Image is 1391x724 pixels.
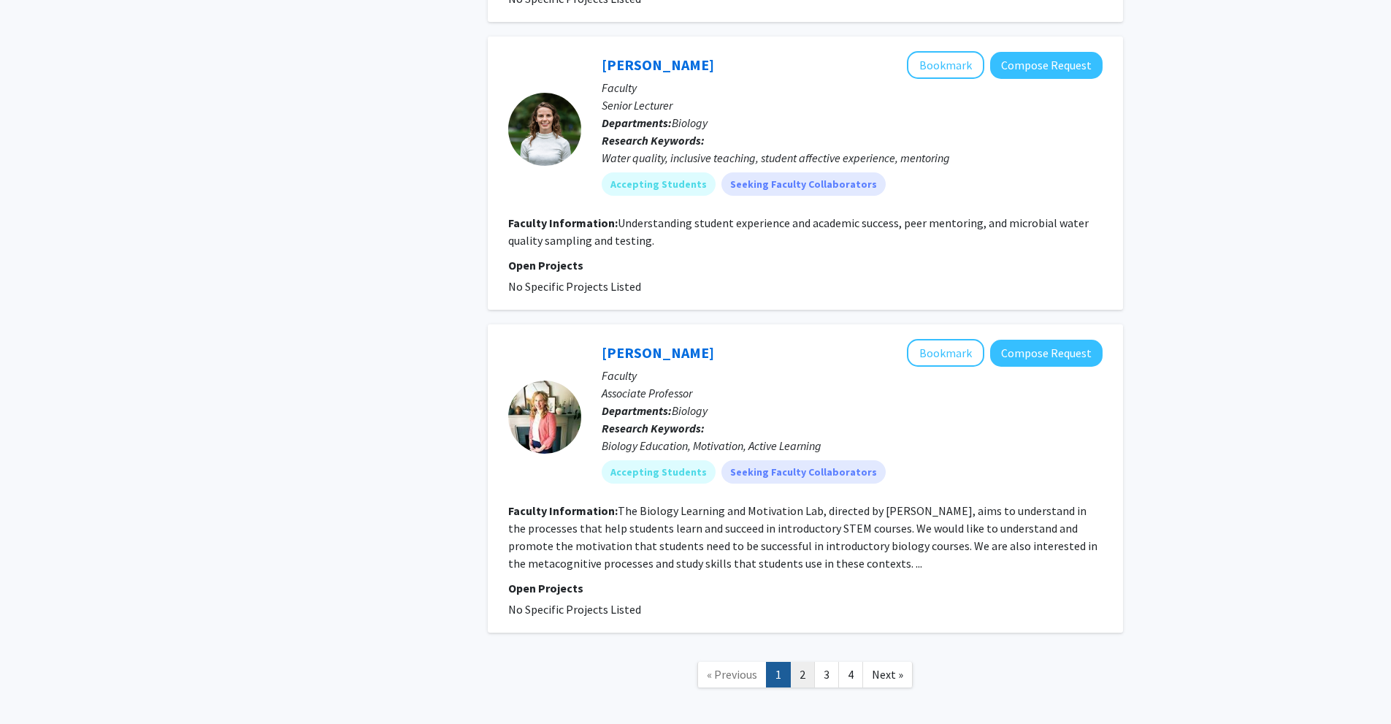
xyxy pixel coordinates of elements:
[602,56,714,74] a: [PERSON_NAME]
[508,503,618,518] b: Faculty Information:
[721,460,886,484] mat-chip: Seeking Faculty Collaborators
[990,340,1103,367] button: Compose Request to Jennifer Osterhage
[602,79,1103,96] p: Faculty
[672,403,708,418] span: Biology
[508,579,1103,597] p: Open Projects
[508,503,1097,571] fg-read-more: The Biology Learning and Motivation Lab, directed by [PERSON_NAME], aims to understand in the pro...
[508,216,618,230] b: Faculty Information:
[814,662,839,687] a: 3
[508,602,641,617] span: No Specific Projects Listed
[990,52,1103,79] button: Compose Request to Erin Richard
[488,647,1123,706] nav: Page navigation
[721,172,886,196] mat-chip: Seeking Faculty Collaborators
[602,437,1103,454] div: Biology Education, Motivation, Active Learning
[602,96,1103,114] p: Senior Lecturer
[602,460,716,484] mat-chip: Accepting Students
[602,403,672,418] b: Departments:
[672,115,708,130] span: Biology
[508,279,641,294] span: No Specific Projects Listed
[602,384,1103,402] p: Associate Professor
[602,115,672,130] b: Departments:
[602,172,716,196] mat-chip: Accepting Students
[872,667,903,682] span: Next »
[602,367,1103,384] p: Faculty
[907,339,984,367] button: Add Jennifer Osterhage to Bookmarks
[697,662,767,687] a: Previous Page
[790,662,815,687] a: 2
[11,658,62,713] iframe: Chat
[862,662,913,687] a: Next
[602,343,714,362] a: [PERSON_NAME]
[508,256,1103,274] p: Open Projects
[602,421,705,435] b: Research Keywords:
[508,216,1089,248] fg-read-more: Understanding student experience and academic success, peer mentoring, and microbial water qualit...
[907,51,984,79] button: Add Erin Richard to Bookmarks
[602,149,1103,167] div: Water quality, inclusive teaching, student affective experience, mentoring
[766,662,791,687] a: 1
[838,662,863,687] a: 4
[707,667,757,682] span: « Previous
[602,133,705,148] b: Research Keywords:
